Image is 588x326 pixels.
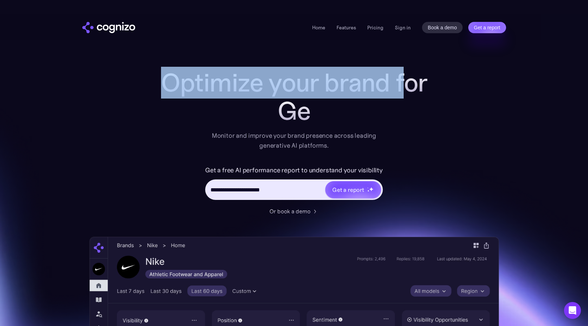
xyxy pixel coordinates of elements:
a: Book a demo [422,22,463,33]
a: Sign in [395,23,411,32]
img: cognizo logo [82,22,135,33]
div: Open Intercom Messenger [564,302,581,319]
h1: Optimize your brand for [153,69,435,97]
a: Pricing [367,24,384,31]
a: Get a reportstarstarstar [325,180,382,199]
form: Hero URL Input Form [205,165,383,203]
a: home [82,22,135,33]
a: Or book a demo [269,207,319,215]
div: Ge [153,97,435,125]
a: Home [312,24,325,31]
img: star [369,187,374,191]
img: star [367,187,368,188]
a: Get a report [468,22,506,33]
label: Get a free AI performance report to understand your visibility [205,165,383,176]
div: Monitor and improve your brand presence across leading generative AI platforms. [207,131,381,150]
div: Get a report [332,185,364,194]
a: Features [337,24,356,31]
div: Or book a demo [269,207,310,215]
img: star [367,190,370,192]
